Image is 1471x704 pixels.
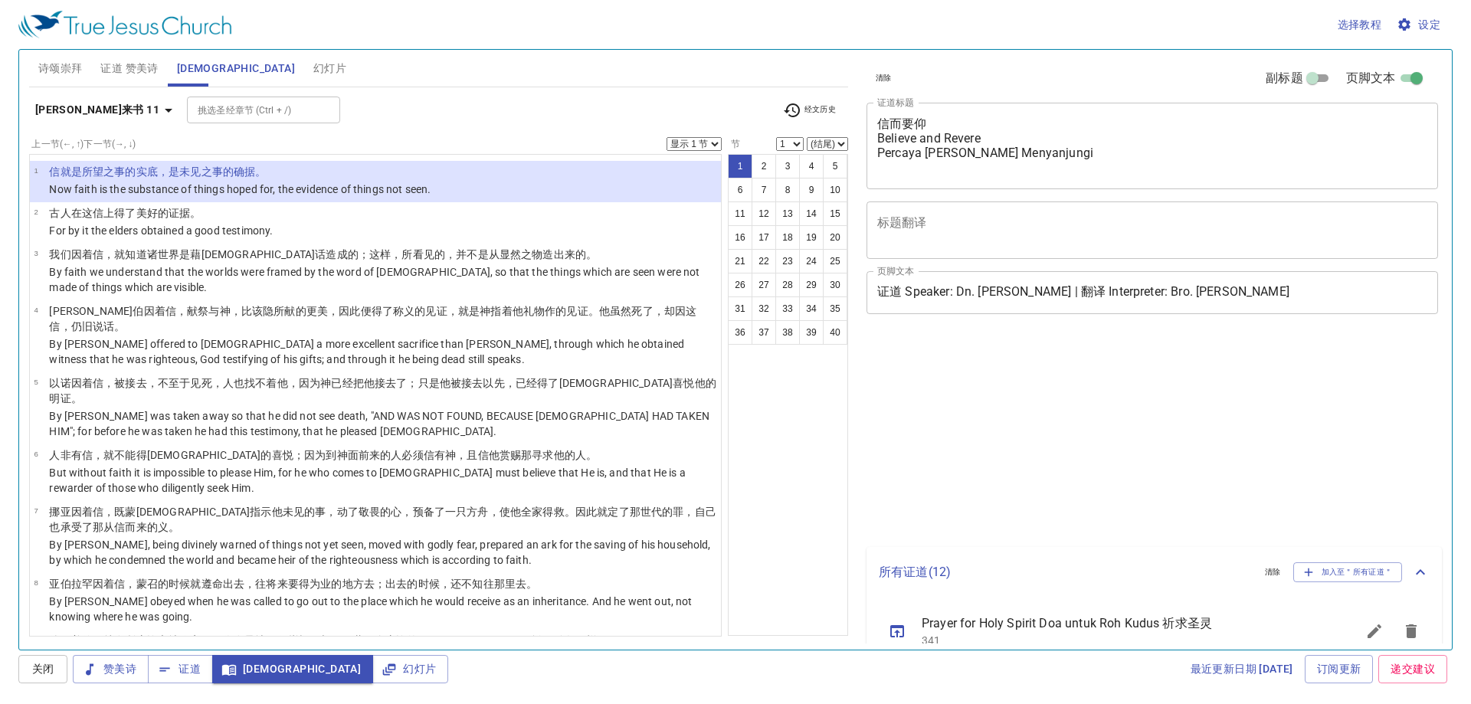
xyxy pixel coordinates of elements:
[73,655,149,683] button: 赞美诗
[313,59,346,78] span: 幻灯片
[49,264,716,295] p: By faith we understand that the worlds were framed by the word of [DEMOGRAPHIC_DATA], so that the...
[160,660,201,679] span: 证道
[752,201,776,226] button: 12
[299,578,537,590] wg3195: 得
[169,521,179,533] wg1343: 。
[49,305,696,332] wg2378: 更
[728,139,740,149] label: 节
[1191,660,1293,679] span: 最近更新日期 [DATE]
[136,449,598,461] wg102: 得[DEMOGRAPHIC_DATA]的喜悦
[1265,565,1281,579] span: 清除
[775,296,800,321] button: 33
[752,225,776,250] button: 17
[799,296,824,321] button: 34
[100,59,158,78] span: 证道 赞美诗
[331,634,608,647] wg3326: 那同蒙
[783,101,836,120] span: 经文历史
[158,578,537,590] wg2564: 的时候就遵命
[34,635,38,643] span: 9
[34,306,38,314] span: 4
[125,578,537,590] wg4102: ，蒙召
[775,201,800,226] button: 13
[223,578,537,590] wg5219: 出去
[49,447,716,463] p: 人非有
[799,225,824,250] button: 19
[877,116,1427,175] textarea: 信而要仰 Believe and Revere Percaya [PERSON_NAME] Menyanjungi
[823,296,847,321] button: 35
[823,249,847,273] button: 25
[179,634,608,647] wg1093: 作客
[49,305,696,332] wg4119: ，因
[385,660,436,679] span: 幻灯片
[922,614,1319,633] span: Prayer for Holy Spirit Doa untuk Roh Kudus 祈求圣灵
[266,578,537,590] wg1519: 将来要
[799,154,824,178] button: 4
[413,248,598,260] wg3588: 看见
[823,178,847,202] button: 10
[775,273,800,297] button: 28
[34,208,38,216] span: 2
[61,521,180,533] wg2532: 承受了
[38,59,83,78] span: 诗颂崇拜
[1338,15,1382,34] span: 选择教程
[71,392,82,404] wg3140: 。
[728,201,752,226] button: 11
[34,578,38,587] span: 8
[190,207,201,219] wg3140: 。
[212,655,373,683] button: [DEMOGRAPHIC_DATA]
[49,506,716,533] wg5537: 他未
[823,273,847,297] button: 30
[1378,655,1447,683] a: 递交建议
[49,305,696,332] wg1223: 此
[565,449,597,461] wg846: 的人。
[93,320,125,332] wg2089: 说话
[1346,69,1396,87] span: 页脚文本
[49,377,716,404] wg1360: 神
[331,578,537,590] wg2817: 的
[445,449,597,461] wg3754: 神
[34,450,38,458] span: 6
[49,305,696,332] wg2535: 所献的
[310,634,608,647] wg4633: ，与
[49,182,431,197] p: Now faith is the substance of things hoped for, the evidence of things not seen.
[234,634,608,647] wg5613: 在
[49,205,273,221] p: 古人
[49,377,716,404] wg4102: ，被接去
[364,634,608,647] wg4789: 一个应许
[1332,11,1388,39] button: 选择教程
[478,248,598,260] wg3361: 是从
[125,521,179,533] wg4102: 而来的义
[49,305,696,332] wg4374: 与神
[49,377,716,404] wg3346: ，不
[922,633,1319,648] p: 341
[93,578,537,590] wg11: 因着信
[61,165,267,178] wg4102: 就
[255,165,266,178] wg1650: 。
[93,449,597,461] wg4102: ，就不能
[342,578,538,590] wg3739: 地方
[49,465,716,496] p: But without faith it is impossible to please Him, for he who comes to [DEMOGRAPHIC_DATA] must bel...
[823,225,847,250] button: 20
[114,521,179,533] wg2596: 信
[34,166,38,175] span: 1
[71,165,267,178] wg1161: 是
[483,578,538,590] wg1987: 往那里
[867,69,901,87] button: 清除
[1400,15,1440,34] span: 设定
[823,154,847,178] button: 5
[201,634,608,647] wg3939: ，好像
[728,178,752,202] button: 6
[179,248,597,260] wg165: 是藉[DEMOGRAPHIC_DATA]
[1317,660,1361,679] span: 订阅更新
[478,449,598,461] wg2532: 信他赏赐
[310,578,537,590] wg2983: 为
[752,154,776,178] button: 2
[320,578,537,590] wg1519: 业
[49,375,716,406] p: 以诺
[34,506,38,515] span: 7
[1266,69,1302,87] span: 副标题
[31,139,136,149] label: 上一节 (←, ↑) 下一节 (→, ↓)
[49,164,431,179] p: 信
[407,578,537,590] wg1831: 的时候，还
[728,249,752,273] button: 21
